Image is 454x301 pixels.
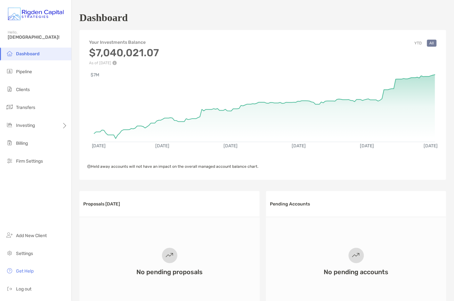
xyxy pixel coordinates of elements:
img: pipeline icon [6,67,13,75]
img: settings icon [6,249,13,257]
img: transfers icon [6,103,13,111]
img: logout icon [6,285,13,293]
span: [DEMOGRAPHIC_DATA]! [8,35,68,40]
p: As of [DATE] [89,61,159,65]
img: Performance Info [112,61,117,65]
img: clients icon [6,85,13,93]
span: Pipeline [16,69,32,74]
span: Held away accounts will not have an impact on the overall managed account balance chart. [87,164,258,169]
text: [DATE] [360,143,374,149]
img: get-help icon [6,267,13,275]
span: Settings [16,251,33,256]
text: [DATE] [92,143,106,149]
span: Log out [16,287,31,292]
h3: No pending accounts [324,268,389,276]
h1: Dashboard [79,12,128,24]
span: Add New Client [16,233,47,238]
button: YTD [412,40,425,47]
span: Billing [16,141,28,146]
h3: No pending proposals [136,268,203,276]
span: Investing [16,123,35,128]
text: $7M [91,72,99,77]
span: Dashboard [16,51,40,57]
img: firm-settings icon [6,157,13,165]
h3: Pending Accounts [270,201,310,207]
text: [DATE] [292,143,306,149]
h3: Proposals [DATE] [83,201,120,207]
text: [DATE] [156,143,170,149]
img: billing icon [6,139,13,147]
h4: Your Investments Balance [89,40,159,45]
h3: $7,040,021.07 [89,47,159,59]
span: Get Help [16,269,34,274]
button: All [427,40,437,47]
img: dashboard icon [6,50,13,57]
span: Clients [16,87,30,92]
img: investing icon [6,121,13,129]
text: [DATE] [224,143,238,149]
img: add_new_client icon [6,231,13,239]
img: Zoe Logo [8,3,64,26]
span: Firm Settings [16,158,43,164]
span: Transfers [16,105,35,110]
text: [DATE] [424,143,438,149]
